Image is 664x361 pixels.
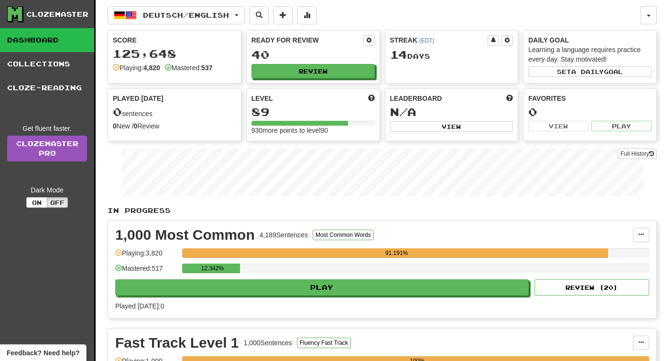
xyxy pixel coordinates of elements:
strong: 4,820 [143,64,160,72]
span: This week in points, UTC [506,94,513,103]
div: Playing: 3,820 [115,248,177,264]
span: Level [251,94,273,103]
button: Off [47,197,68,208]
div: 4,189 Sentences [260,230,308,240]
button: Most Common Words [313,230,374,240]
div: Learning a language requires practice every day. Stay motivated! [528,45,652,64]
div: 40 [251,49,375,61]
button: View [528,121,588,131]
span: 14 [390,48,407,61]
p: In Progress [108,206,657,215]
button: Review [251,64,375,78]
div: 89 [251,106,375,118]
button: Review (20) [534,279,649,296]
div: Favorites [528,94,652,103]
span: N/A [390,105,416,118]
div: 930 more points to level 90 [251,126,375,135]
span: Played [DATE]: 0 [115,302,164,310]
div: sentences [113,106,236,118]
a: ClozemasterPro [7,136,87,161]
div: Day s [390,49,513,61]
button: More stats [297,6,316,24]
div: 1,000 Most Common [115,228,255,242]
div: Mastered: [165,63,213,73]
strong: 537 [201,64,212,72]
div: 91.191% [185,248,608,258]
button: Play [115,279,529,296]
div: 0 [528,106,652,118]
button: Deutsch/English [108,6,245,24]
strong: 0 [113,122,117,130]
span: Open feedback widget [7,348,79,358]
button: Fluency Fast Track [297,338,351,348]
div: Score [113,35,236,45]
button: Add sentence to collection [273,6,293,24]
div: 125,648 [113,48,236,60]
div: Daily Goal [528,35,652,45]
button: Search sentences [250,6,269,24]
span: 0 [113,105,122,118]
div: Fast Track Level 1 [115,336,239,350]
button: Play [591,121,652,131]
span: Played [DATE] [113,94,163,103]
button: Seta dailygoal [528,66,652,77]
button: View [390,121,513,132]
div: Streak [390,35,488,45]
div: Mastered: 517 [115,264,177,279]
button: Full History [618,149,657,159]
button: On [26,197,47,208]
div: Playing: [113,63,160,73]
div: Get fluent faster. [7,124,87,133]
span: Leaderboard [390,94,442,103]
div: Clozemaster [26,10,88,19]
span: Score more points to level up [368,94,375,103]
div: New / Review [113,121,236,131]
span: Deutsch / English [143,11,229,19]
span: a daily [571,68,604,75]
a: (EDT) [419,37,435,44]
div: Ready for Review [251,35,363,45]
div: 1,000 Sentences [244,338,292,348]
div: 12.342% [185,264,239,273]
div: Dark Mode [7,185,87,195]
strong: 0 [134,122,138,130]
